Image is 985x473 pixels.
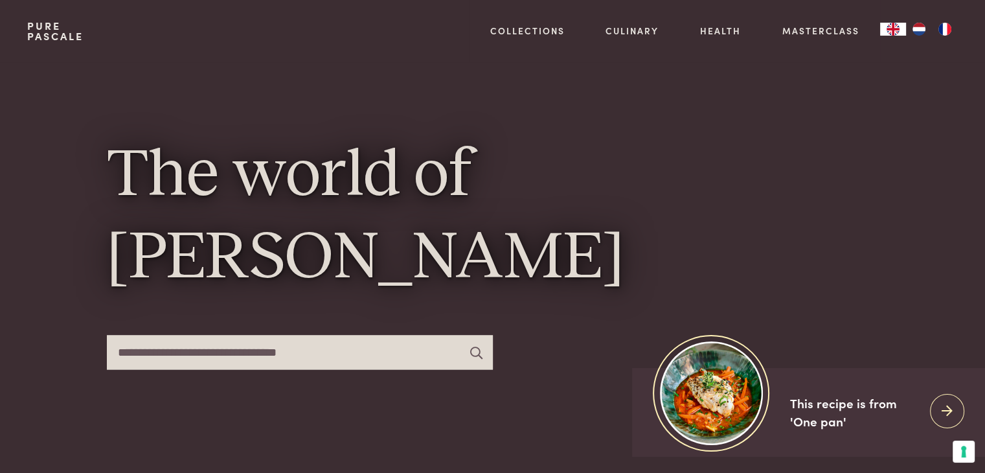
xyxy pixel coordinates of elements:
a: Masterclass [782,24,859,38]
img: https://admin.purepascale.com/wp-content/uploads/2025/08/home_recept_link.jpg [660,341,763,444]
div: Language [880,23,906,36]
a: PurePascale [27,21,84,41]
a: NL [906,23,932,36]
aside: Language selected: English [880,23,958,36]
a: Collections [490,24,565,38]
a: Culinary [606,24,659,38]
button: Your consent preferences for tracking technologies [953,441,975,463]
ul: Language list [906,23,958,36]
a: EN [880,23,906,36]
a: https://admin.purepascale.com/wp-content/uploads/2025/08/home_recept_link.jpg This recipe is from... [632,368,985,457]
a: Health [700,24,741,38]
div: This recipe is from 'One pan' [790,394,920,431]
h1: The world of [PERSON_NAME] [107,135,879,301]
a: FR [932,23,958,36]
